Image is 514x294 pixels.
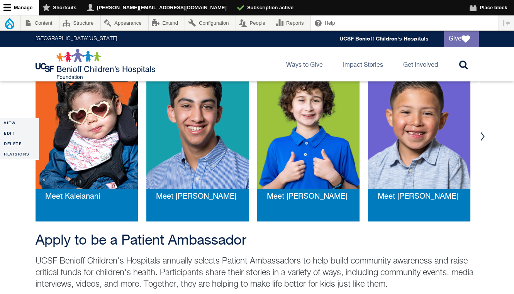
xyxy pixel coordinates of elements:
a: Get Involved [397,47,444,81]
a: Give [444,31,479,47]
a: Configuration [185,15,235,30]
img: Logo for UCSF Benioff Children's Hospitals Foundation [36,49,157,79]
a: Help [311,15,342,30]
img: rhydian-web_0.png [257,63,360,189]
img: kaleiani-web.png [36,63,138,189]
button: Vertical orientation [499,15,514,30]
a: Ways to Give [280,47,329,81]
a: Meet [PERSON_NAME] [267,193,347,201]
a: Meet Kaleianani [45,193,100,201]
button: Next [477,125,489,148]
h2: Apply to be a Patient Ambassador [36,233,479,248]
a: People [236,15,272,30]
a: [GEOGRAPHIC_DATA][US_STATE] [36,36,117,42]
p: UCSF Benioff Children's Hospitals annually selects Patient Ambassadors to help build community aw... [36,255,479,290]
img: dilan-web_0.png [146,63,249,189]
a: UCSF Benioff Children's Hospitals [339,35,429,42]
a: Extend [149,15,185,30]
a: Meet [PERSON_NAME] [378,193,458,201]
a: Impact Stories [337,47,389,81]
img: eli-web_0.png [368,63,470,189]
a: Content [21,15,59,30]
a: Reports [272,15,310,30]
a: Meet [PERSON_NAME] [156,193,236,201]
a: Appearance [101,15,148,30]
a: Structure [59,15,100,30]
